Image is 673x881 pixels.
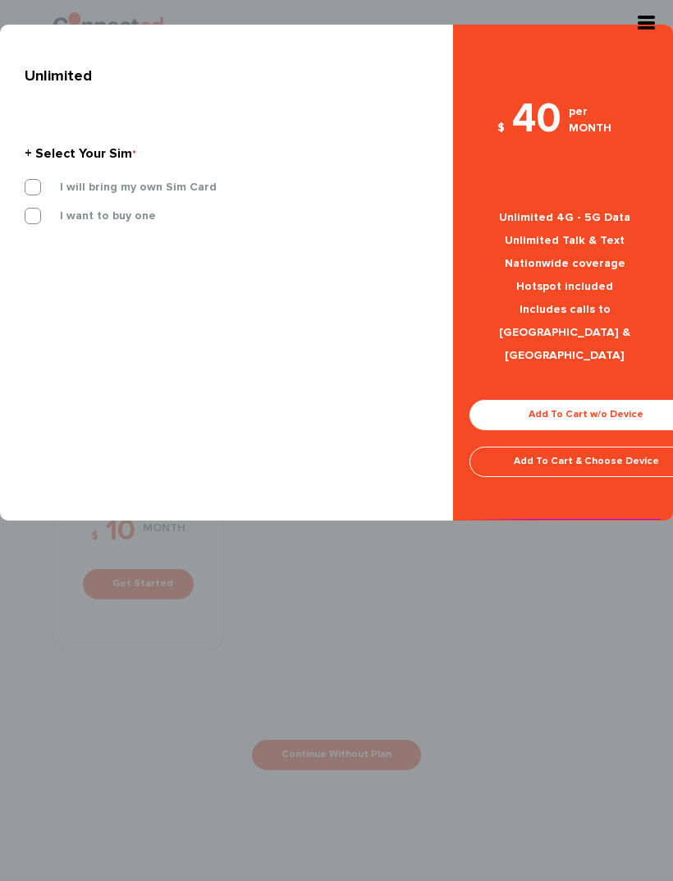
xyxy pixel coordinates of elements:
li: Unlimited 4G - 5G Data [469,206,661,229]
li: Unlimited Talk & Text [469,229,661,252]
label: I want to buy one [35,209,156,223]
div: + Select Your Sim [25,140,416,167]
div: Unlimited [25,62,416,91]
li: Nationwide coverage [469,252,661,275]
span: $ [497,122,505,134]
li: Includes calls to [GEOGRAPHIC_DATA] & [GEOGRAPHIC_DATA] [469,298,661,367]
li: Hotspot included [469,275,661,298]
label: I will bring my own Sim Card [35,180,217,195]
span: 40 [512,99,561,140]
i: per [569,103,611,120]
iframe: Chat Widget [482,691,673,881]
i: MONTH [569,120,611,136]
